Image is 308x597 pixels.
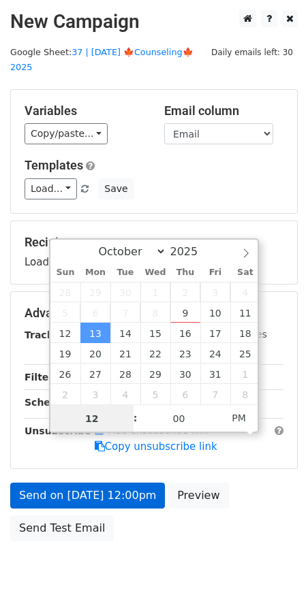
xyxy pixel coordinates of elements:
span: Daily emails left: 30 [206,45,298,60]
span: : [134,404,138,432]
span: Wed [140,268,170,277]
strong: Schedule [25,397,74,408]
span: October 18, 2025 [230,323,260,343]
span: Click to toggle [220,404,258,432]
span: October 10, 2025 [200,302,230,323]
h2: New Campaign [10,10,298,33]
span: September 29, 2025 [80,282,110,302]
span: October 5, 2025 [50,302,80,323]
span: Sat [230,268,260,277]
span: October 15, 2025 [140,323,170,343]
span: October 31, 2025 [200,364,230,384]
h5: Email column [164,103,283,118]
h5: Variables [25,103,144,118]
span: October 6, 2025 [80,302,110,323]
a: Copy unsubscribe link [95,440,217,453]
h5: Recipients [25,235,283,250]
span: October 29, 2025 [140,364,170,384]
span: October 14, 2025 [110,323,140,343]
span: November 5, 2025 [140,384,170,404]
span: October 22, 2025 [140,343,170,364]
span: Mon [80,268,110,277]
a: Load... [25,178,77,199]
span: October 23, 2025 [170,343,200,364]
span: October 11, 2025 [230,302,260,323]
h5: Advanced [25,306,283,321]
div: Loading... [25,235,283,270]
strong: Filters [25,372,59,383]
span: Tue [110,268,140,277]
span: October 27, 2025 [80,364,110,384]
span: October 17, 2025 [200,323,230,343]
a: Send on [DATE] 12:00pm [10,483,165,509]
input: Year [166,245,215,258]
label: UTM Codes [213,327,266,342]
span: Fri [200,268,230,277]
strong: Unsubscribe [25,425,91,436]
span: October 1, 2025 [140,282,170,302]
span: September 30, 2025 [110,282,140,302]
span: October 20, 2025 [80,343,110,364]
iframe: Chat Widget [240,532,308,597]
input: Minute [138,405,221,432]
span: October 30, 2025 [170,364,200,384]
span: November 4, 2025 [110,384,140,404]
a: Copy/paste... [25,123,108,144]
span: November 8, 2025 [230,384,260,404]
span: October 8, 2025 [140,302,170,323]
strong: Tracking [25,329,70,340]
span: October 26, 2025 [50,364,80,384]
span: October 24, 2025 [200,343,230,364]
span: October 21, 2025 [110,343,140,364]
span: October 2, 2025 [170,282,200,302]
span: November 7, 2025 [200,384,230,404]
input: Hour [50,405,134,432]
button: Save [98,178,134,199]
span: October 4, 2025 [230,282,260,302]
span: September 28, 2025 [50,282,80,302]
span: October 28, 2025 [110,364,140,384]
span: November 6, 2025 [170,384,200,404]
span: November 3, 2025 [80,384,110,404]
span: Sun [50,268,80,277]
span: Thu [170,268,200,277]
span: October 7, 2025 [110,302,140,323]
span: October 19, 2025 [50,343,80,364]
span: November 2, 2025 [50,384,80,404]
span: November 1, 2025 [230,364,260,384]
span: October 12, 2025 [50,323,80,343]
a: Preview [168,483,228,509]
a: Send Test Email [10,515,114,541]
a: 37 | [DATE] 🍁Counseling🍁 2025 [10,47,194,73]
span: October 16, 2025 [170,323,200,343]
span: October 25, 2025 [230,343,260,364]
a: Daily emails left: 30 [206,47,298,57]
small: Google Sheet: [10,47,194,73]
span: October 9, 2025 [170,302,200,323]
a: Templates [25,158,83,172]
span: October 13, 2025 [80,323,110,343]
span: October 3, 2025 [200,282,230,302]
